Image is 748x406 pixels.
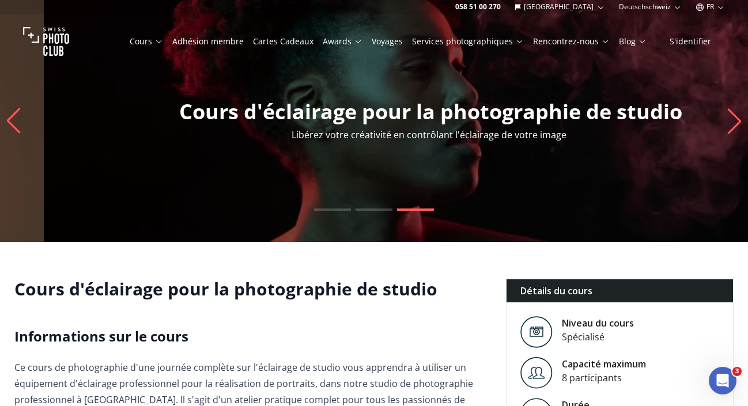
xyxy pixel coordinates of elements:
div: Détails du cours [507,279,733,302]
div: Niveau du cours [562,316,634,330]
div: Spécialisé [562,330,634,344]
a: Cours [130,36,163,47]
button: Adhésion membre [168,33,248,50]
button: Voyages [367,33,407,50]
iframe: Intercom live chat [709,367,736,394]
img: Level [520,316,553,348]
div: 8 participants [562,371,646,385]
h2: Informations sur le cours [14,327,488,346]
button: Cartes Cadeaux [248,33,318,50]
h1: Cours d'éclairage pour la photographie de studio [14,279,488,299]
a: Services photographiques [412,36,524,47]
button: Awards [318,33,367,50]
button: Services photographiques [407,33,528,50]
a: Adhésion membre [172,36,244,47]
img: Swiss photo club [23,18,69,64]
button: S'identifier [656,33,725,50]
button: Rencontrez-nous [528,33,614,50]
a: 058 51 00 270 [455,2,501,12]
a: Cartes Cadeaux [253,36,313,47]
button: Blog [614,33,651,50]
button: Cours [125,33,168,50]
a: Awards [323,36,362,47]
a: Rencontrez-nous [533,36,610,47]
img: Level [520,357,553,389]
a: Blog [619,36,647,47]
span: 3 [732,367,742,376]
a: Voyages [372,36,403,47]
div: Capacité maximum [562,357,646,371]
